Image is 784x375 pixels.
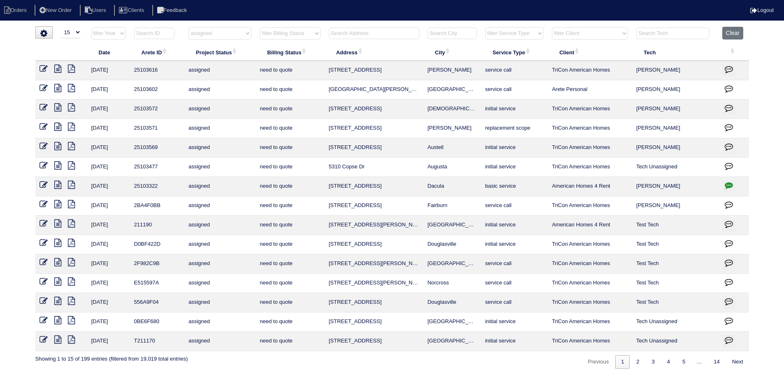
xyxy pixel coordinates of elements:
[325,216,423,235] td: [STREET_ADDRESS][PERSON_NAME]
[661,355,676,369] a: 4
[130,80,184,100] td: 25103602
[256,312,324,332] td: need to quote
[130,177,184,196] td: 25103322
[80,5,113,16] li: Users
[87,235,130,254] td: [DATE]
[184,177,256,196] td: assigned
[423,312,481,332] td: [GEOGRAPHIC_DATA]
[325,158,423,177] td: 5310 Copse Dr
[184,235,256,254] td: assigned
[423,332,481,351] td: [GEOGRAPHIC_DATA]
[184,196,256,216] td: assigned
[87,293,130,312] td: [DATE]
[481,274,548,293] td: service call
[481,158,548,177] td: initial service
[548,274,632,293] td: TriCon American Homes
[87,80,130,100] td: [DATE]
[114,5,151,16] li: Clients
[35,5,78,16] li: New Order
[481,80,548,100] td: service call
[256,293,324,312] td: need to quote
[481,293,548,312] td: service call
[87,138,130,158] td: [DATE]
[130,44,184,61] th: Arete ID: activate to sort column ascending
[632,196,718,216] td: [PERSON_NAME]
[548,332,632,351] td: TriCon American Homes
[632,274,718,293] td: Test Tech
[80,7,113,13] a: Users
[708,355,725,369] a: 14
[87,274,130,293] td: [DATE]
[130,216,184,235] td: 211190
[632,216,718,235] td: Test Tech
[423,80,481,100] td: [GEOGRAPHIC_DATA]
[691,359,707,365] span: …
[256,138,324,158] td: need to quote
[481,44,548,61] th: Service Type: activate to sort column ascending
[632,44,718,61] th: Tech
[329,28,419,39] input: Search Address
[152,5,193,16] li: Feedback
[256,100,324,119] td: need to quote
[423,138,481,158] td: Austell
[548,312,632,332] td: TriCon American Homes
[481,216,548,235] td: initial service
[548,119,632,138] td: TriCon American Homes
[87,254,130,274] td: [DATE]
[184,138,256,158] td: assigned
[256,61,324,80] td: need to quote
[423,177,481,196] td: Dacula
[87,100,130,119] td: [DATE]
[481,177,548,196] td: basic service
[423,61,481,80] td: [PERSON_NAME]
[481,61,548,80] td: service call
[632,61,718,80] td: [PERSON_NAME]
[256,80,324,100] td: need to quote
[325,332,423,351] td: [STREET_ADDRESS]
[632,235,718,254] td: Test Tech
[423,216,481,235] td: [GEOGRAPHIC_DATA]
[423,158,481,177] td: Augusta
[325,177,423,196] td: [STREET_ADDRESS]
[423,235,481,254] td: Douglasville
[677,355,691,369] a: 5
[646,355,661,369] a: 3
[184,119,256,138] td: assigned
[632,254,718,274] td: Test Tech
[87,177,130,196] td: [DATE]
[423,274,481,293] td: Norcross
[35,351,188,363] div: Showing 1 to 15 of 199 entries (filtered from 19,019 total entries)
[87,216,130,235] td: [DATE]
[130,119,184,138] td: 25103571
[548,100,632,119] td: TriCon American Homes
[632,158,718,177] td: Tech Unassigned
[184,254,256,274] td: assigned
[256,119,324,138] td: need to quote
[481,235,548,254] td: initial service
[548,158,632,177] td: TriCon American Homes
[632,100,718,119] td: [PERSON_NAME]
[632,80,718,100] td: [PERSON_NAME]
[632,138,718,158] td: [PERSON_NAME]
[256,216,324,235] td: need to quote
[184,100,256,119] td: assigned
[423,196,481,216] td: Fairburn
[114,7,151,13] a: Clients
[325,196,423,216] td: [STREET_ADDRESS]
[636,28,710,39] input: Search Tech
[256,177,324,196] td: need to quote
[256,254,324,274] td: need to quote
[481,312,548,332] td: initial service
[87,332,130,351] td: [DATE]
[130,293,184,312] td: 556A9F04
[548,235,632,254] td: TriCon American Homes
[325,235,423,254] td: [STREET_ADDRESS]
[130,61,184,80] td: 25103616
[35,7,78,13] a: New Order
[184,80,256,100] td: assigned
[130,138,184,158] td: 25103569
[87,61,130,80] td: [DATE]
[481,138,548,158] td: initial service
[184,158,256,177] td: assigned
[548,44,632,61] th: Client: activate to sort column ascending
